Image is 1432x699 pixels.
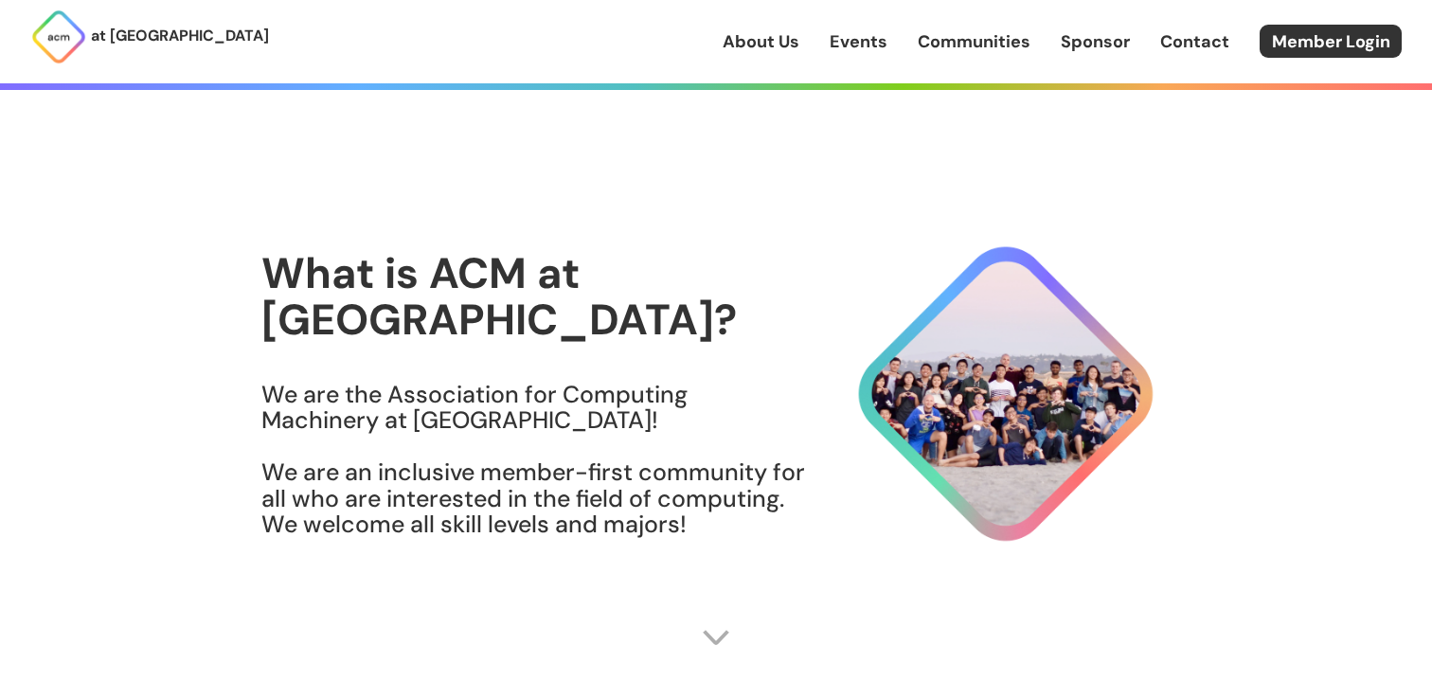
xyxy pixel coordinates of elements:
a: Communities [918,29,1030,54]
a: Member Login [1260,25,1402,58]
a: About Us [723,29,799,54]
img: ACM Logo [30,9,87,65]
h3: We are the Association for Computing Machinery at [GEOGRAPHIC_DATA]! We are an inclusive member-f... [261,382,807,538]
img: Scroll Arrow [702,623,730,652]
a: Events [830,29,887,54]
a: at [GEOGRAPHIC_DATA] [30,9,269,65]
img: About Hero Image [807,229,1171,559]
p: at [GEOGRAPHIC_DATA] [91,24,269,48]
h1: What is ACM at [GEOGRAPHIC_DATA]? [261,250,807,344]
a: Contact [1160,29,1229,54]
a: Sponsor [1061,29,1130,54]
